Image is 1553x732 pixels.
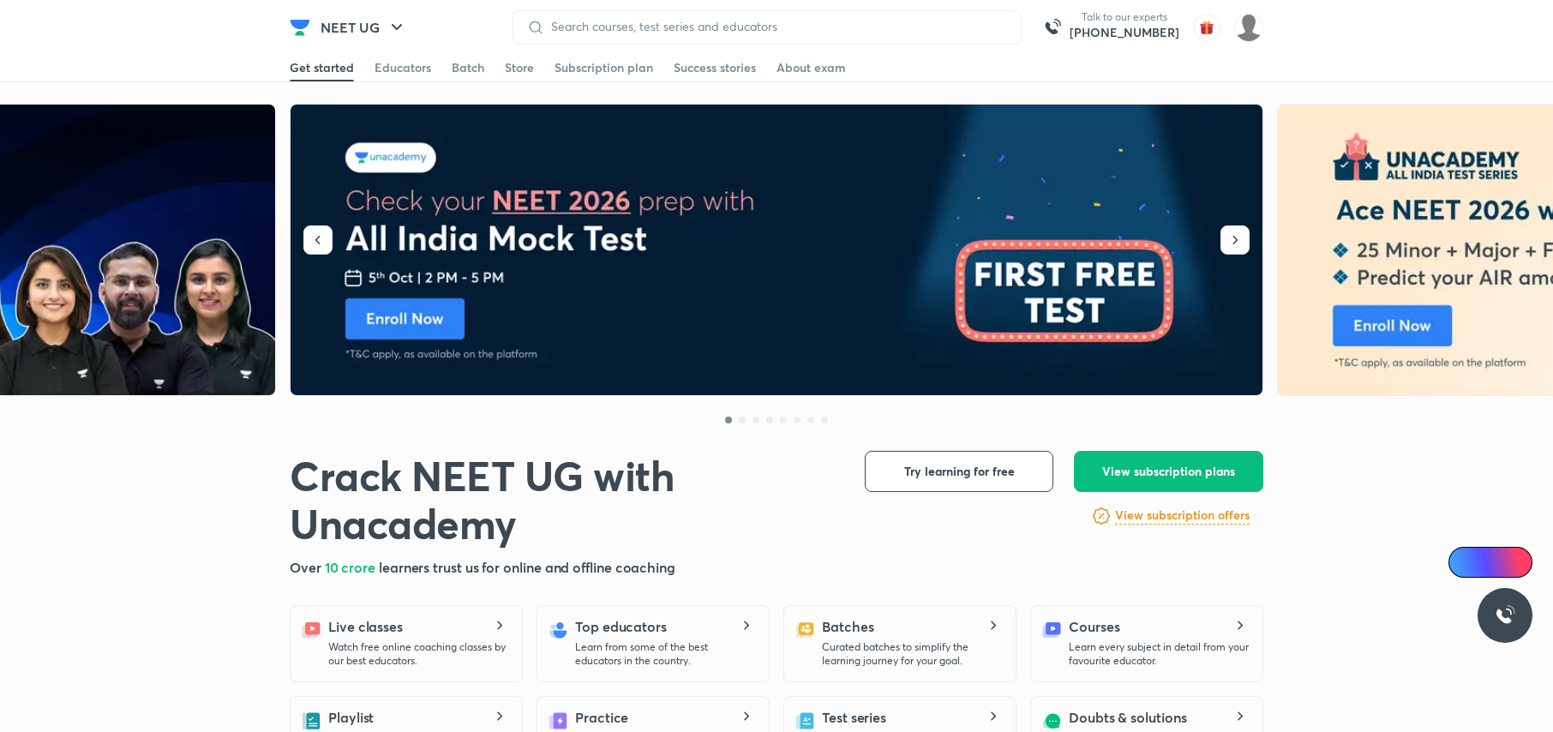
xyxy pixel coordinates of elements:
[375,59,431,76] div: Educators
[310,10,417,45] button: NEET UG
[452,59,484,76] div: Batch
[1477,555,1522,569] span: Ai Doubts
[1459,555,1472,569] img: Icon
[822,640,1002,668] p: Curated batches to simplify the learning journey for your goal.
[674,54,756,81] a: Success stories
[1069,640,1249,668] p: Learn every subject in detail from your favourite educator.
[544,20,1007,33] input: Search courses, test series and educators
[1495,605,1515,626] img: ttu
[325,558,379,576] span: 10 crore
[1115,506,1250,526] a: View subscription offers
[575,616,667,637] h5: Top educators
[1070,10,1179,24] p: Talk to our experts
[290,54,354,81] a: Get started
[1448,547,1532,578] a: Ai Doubts
[328,640,508,668] p: Watch free online coaching classes by our best educators.
[1070,24,1179,41] a: [PHONE_NUMBER]
[379,558,675,576] span: learners trust us for online and offline coaching
[1069,616,1119,637] h5: Courses
[290,451,837,547] h1: Crack NEET UG with Unacademy
[375,54,431,81] a: Educators
[452,54,484,81] a: Batch
[822,616,873,637] h5: Batches
[505,59,534,76] div: Store
[328,616,403,637] h5: Live classes
[1102,463,1235,480] span: View subscription plans
[505,54,534,81] a: Store
[674,59,756,76] div: Success stories
[290,59,354,76] div: Get started
[1035,10,1070,45] img: call-us
[290,558,325,576] span: Over
[290,17,310,38] img: Company Logo
[575,707,628,728] h5: Practice
[328,707,374,728] h5: Playlist
[1069,707,1187,728] h5: Doubts & solutions
[1074,451,1263,492] button: View subscription plans
[865,451,1053,492] button: Try learning for free
[776,54,846,81] a: About exam
[776,59,846,76] div: About exam
[904,463,1015,480] span: Try learning for free
[555,54,653,81] a: Subscription plan
[575,640,755,668] p: Learn from some of the best educators in the country.
[1115,507,1250,525] h6: View subscription offers
[555,59,653,76] div: Subscription plan
[822,707,886,728] h5: Test series
[1234,13,1263,42] img: Shubham K Singh
[1193,14,1220,41] img: avatar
